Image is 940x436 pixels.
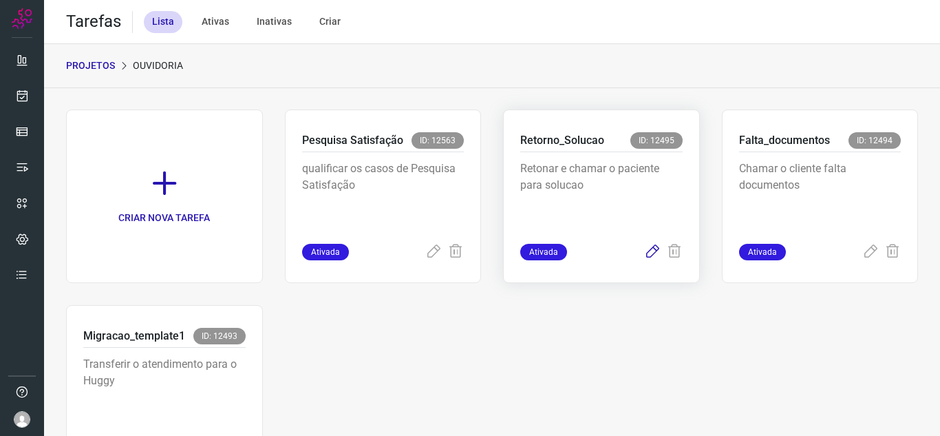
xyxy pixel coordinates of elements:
[739,244,786,260] span: Ativada
[848,132,901,149] span: ID: 12494
[520,160,683,229] p: Retonar e chamar o paciente para solucao
[66,110,263,283] a: CRIAR NOVA TAREFA
[14,411,30,428] img: avatar-user-boy.jpg
[739,132,830,149] p: Falta_documentos
[412,132,464,149] span: ID: 12563
[144,11,182,33] div: Lista
[66,59,115,73] p: PROJETOS
[739,160,901,229] p: Chamar o cliente falta documentos
[193,11,237,33] div: Ativas
[66,12,121,32] h2: Tarefas
[630,132,683,149] span: ID: 12495
[302,244,349,260] span: Ativada
[83,356,246,425] p: Transferir o atendimento para o Huggy
[302,160,464,229] p: qualificar os casos de Pesquisa Satisfação
[133,59,183,73] p: Ouvidoria
[248,11,300,33] div: Inativas
[193,328,246,344] span: ID: 12493
[118,211,210,225] p: CRIAR NOVA TAREFA
[83,328,185,344] p: Migracao_template1
[311,11,349,33] div: Criar
[302,132,403,149] p: Pesquisa Satisfação
[520,132,604,149] p: Retorno_Solucao
[12,8,32,29] img: Logo
[520,244,567,260] span: Ativada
